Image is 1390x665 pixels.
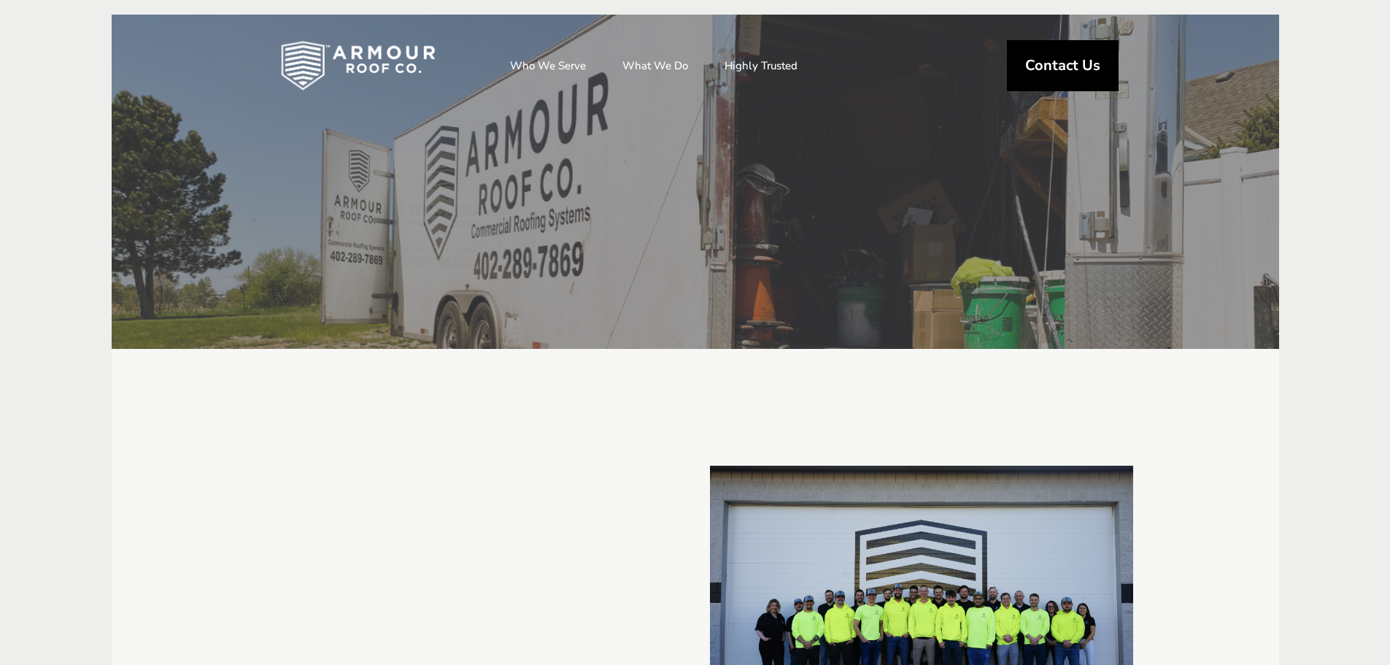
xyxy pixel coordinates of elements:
[258,29,459,102] img: Industrial and Commercial Roofing Company | Armour Roof Co.
[710,47,812,84] a: Highly Trusted
[495,47,601,84] a: Who We Serve
[608,47,703,84] a: What We Do
[1025,58,1100,73] span: Contact Us
[1007,40,1119,91] a: Contact Us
